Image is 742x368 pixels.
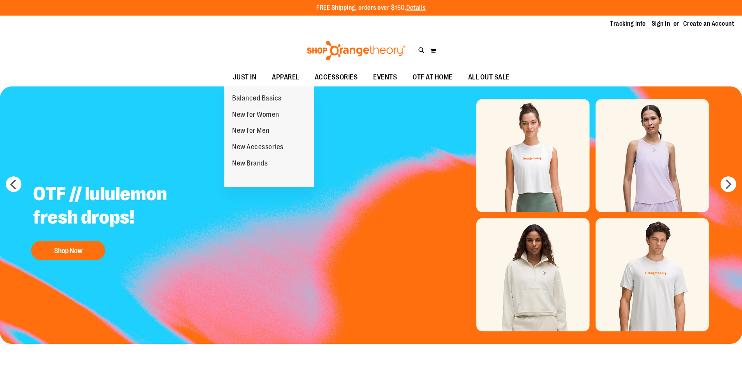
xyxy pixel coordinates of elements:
[233,69,257,86] span: JUST IN
[610,19,646,28] a: Tracking Info
[232,94,282,104] span: Balanced Basics
[315,69,358,86] span: ACCESSORIES
[373,69,397,86] span: EVENTS
[468,69,509,86] span: ALL OUT SALE
[232,143,284,153] span: New Accessories
[232,111,279,120] span: New for Women
[6,176,21,192] button: prev
[27,176,221,237] h2: OTF // lululemon fresh drops!
[721,176,736,192] button: next
[27,176,221,264] a: OTF // lululemon fresh drops! Shop Now
[412,69,453,86] span: OTF AT HOME
[31,241,105,260] button: Shop Now
[232,127,270,136] span: New for Men
[272,69,299,86] span: APPAREL
[232,159,268,169] span: New Brands
[306,41,407,60] img: Shop Orangetheory
[683,19,735,28] a: Create an Account
[316,4,426,12] p: FREE Shipping, orders over $150.
[406,4,426,11] a: Details
[652,19,670,28] a: Sign In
